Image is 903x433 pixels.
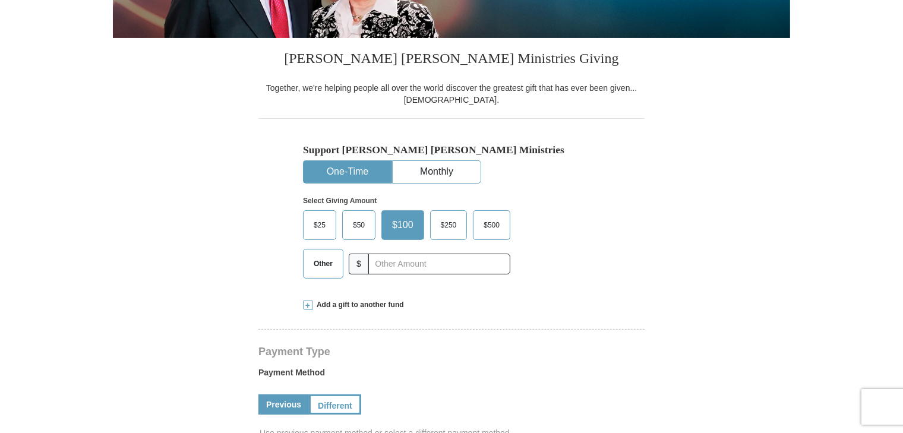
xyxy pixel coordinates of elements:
span: $100 [386,216,419,234]
a: Previous [258,394,309,415]
span: $25 [308,216,331,234]
h5: Support [PERSON_NAME] [PERSON_NAME] Ministries [303,144,600,156]
span: $ [349,254,369,274]
h4: Payment Type [258,347,645,356]
div: Together, we're helping people all over the world discover the greatest gift that has ever been g... [258,82,645,106]
button: One-Time [304,161,391,183]
label: Payment Method [258,366,645,384]
strong: Select Giving Amount [303,197,377,205]
button: Monthly [393,161,481,183]
span: $50 [347,216,371,234]
span: $250 [435,216,463,234]
span: Other [308,255,339,273]
h3: [PERSON_NAME] [PERSON_NAME] Ministries Giving [258,38,645,82]
input: Other Amount [368,254,510,274]
span: $500 [478,216,506,234]
a: Different [309,394,361,415]
span: Add a gift to another fund [312,300,404,310]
